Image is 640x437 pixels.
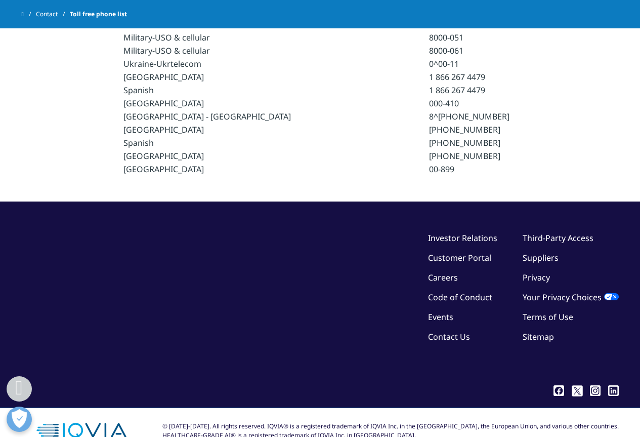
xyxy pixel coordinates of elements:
[429,84,517,96] td: 1 866 267 4479
[123,150,428,162] td: [GEOGRAPHIC_DATA]
[523,311,573,323] a: Terms of Use
[70,5,127,23] span: Toll free phone list
[523,252,559,263] a: Suppliers
[523,331,554,342] a: Sitemap
[123,137,428,149] td: Spanish
[428,331,470,342] a: Contact Us
[123,31,428,44] td: Military-USO & cellular
[123,163,428,175] td: [GEOGRAPHIC_DATA]
[123,71,428,83] td: [GEOGRAPHIC_DATA]
[428,232,497,244] a: Investor Relations
[123,84,428,96] td: Spanish
[523,292,619,303] a: Your Privacy Choices
[428,311,453,323] a: Events
[429,150,517,162] td: [PHONE_NUMBER]
[429,163,517,175] td: 00-899
[523,272,550,283] a: Privacy
[429,97,517,109] td: 000-410
[36,5,70,23] a: Contact
[428,252,491,263] a: Customer Portal
[123,110,428,123] td: [GEOGRAPHIC_DATA] - [GEOGRAPHIC_DATA]
[123,97,428,109] td: [GEOGRAPHIC_DATA]
[429,110,517,123] td: 8^[PHONE_NUMBER]
[523,232,593,244] a: Third-Party Access
[123,58,428,70] td: Ukraine-Ukrtelecom
[428,272,458,283] a: Careers
[428,292,492,303] a: Code of Conduct
[429,71,517,83] td: 1 866 267 4479
[429,58,517,70] td: 0^00-11
[123,45,428,57] td: Military-USO & cellular
[123,124,428,136] td: [GEOGRAPHIC_DATA]
[7,407,32,432] button: Open Preferences
[429,137,517,149] td: [PHONE_NUMBER]
[429,124,517,136] td: [PHONE_NUMBER]
[429,45,517,57] td: 8000-061
[429,31,517,44] td: 8000-051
